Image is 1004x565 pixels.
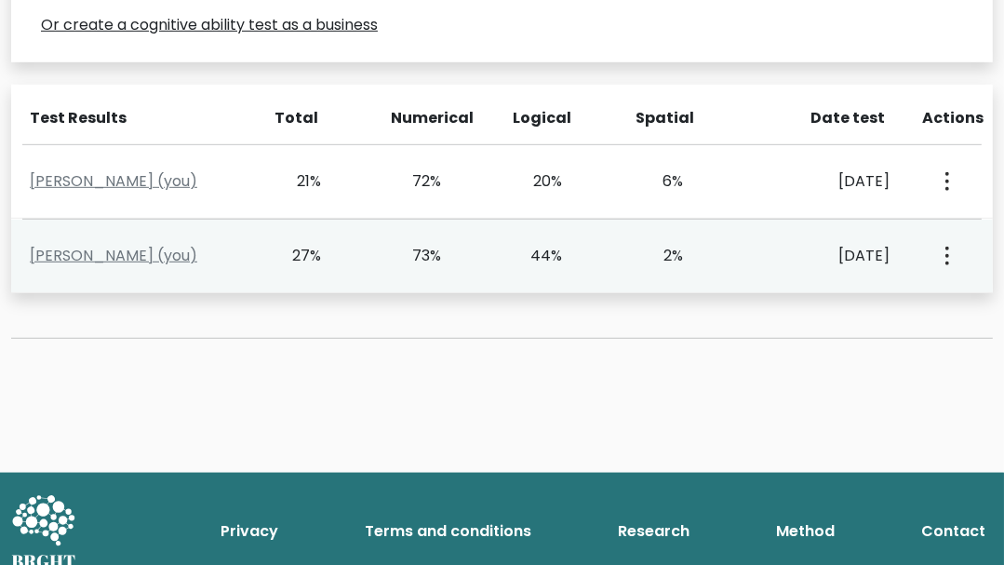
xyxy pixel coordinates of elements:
[922,107,982,129] div: Actions
[636,107,686,129] div: Spatial
[769,513,842,550] a: Method
[755,245,890,267] div: [DATE]
[393,245,442,267] div: 73%
[914,513,993,550] a: Contact
[393,170,442,193] div: 72%
[514,245,563,267] div: 44%
[514,107,564,129] div: Logical
[634,245,683,267] div: 2%
[514,170,563,193] div: 20%
[755,170,890,193] div: [DATE]
[357,513,539,550] a: Terms and conditions
[30,170,197,192] a: [PERSON_NAME] (you)
[758,107,900,129] div: Date test
[272,170,321,193] div: 21%
[268,107,318,129] div: Total
[634,170,683,193] div: 6%
[391,107,441,129] div: Numerical
[41,14,378,36] a: Or create a cognitive ability test as a business
[30,107,246,129] div: Test Results
[213,513,286,550] a: Privacy
[30,245,197,266] a: [PERSON_NAME] (you)
[610,513,697,550] a: Research
[272,245,321,267] div: 27%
